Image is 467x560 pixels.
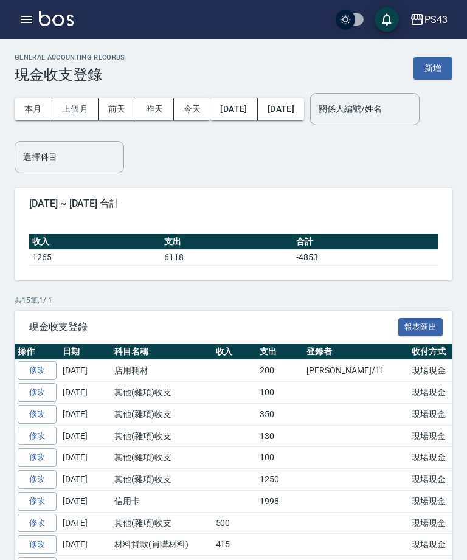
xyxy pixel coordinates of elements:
[210,98,257,120] button: [DATE]
[258,98,304,120] button: [DATE]
[303,360,409,382] td: [PERSON_NAME]/11
[303,344,409,360] th: 登錄者
[111,512,213,534] td: 其他(雜項)收支
[60,344,111,360] th: 日期
[375,7,399,32] button: save
[293,234,438,250] th: 合計
[213,534,257,556] td: 415
[398,318,443,337] button: 報表匯出
[99,98,136,120] button: 前天
[29,234,161,250] th: 收入
[15,295,452,306] p: 共 15 筆, 1 / 1
[52,98,99,120] button: 上個月
[18,535,57,554] a: 修改
[111,447,213,469] td: 其他(雜項)收支
[18,470,57,489] a: 修改
[60,534,111,556] td: [DATE]
[60,403,111,425] td: [DATE]
[257,447,303,469] td: 100
[29,321,398,333] span: 現金收支登錄
[111,382,213,404] td: 其他(雜項)收支
[111,469,213,491] td: 其他(雜項)收支
[60,469,111,491] td: [DATE]
[15,66,125,83] h3: 現金收支登錄
[257,382,303,404] td: 100
[18,427,57,446] a: 修改
[111,360,213,382] td: 店用耗材
[174,98,211,120] button: 今天
[60,447,111,469] td: [DATE]
[213,512,257,534] td: 500
[398,320,443,332] a: 報表匯出
[413,57,452,80] button: 新增
[413,62,452,74] a: 新增
[405,7,452,32] button: PS43
[18,448,57,467] a: 修改
[60,425,111,447] td: [DATE]
[18,405,57,424] a: 修改
[111,534,213,556] td: 材料貨款(員購材料)
[60,382,111,404] td: [DATE]
[257,344,303,360] th: 支出
[136,98,174,120] button: 昨天
[15,54,125,61] h2: GENERAL ACCOUNTING RECORDS
[39,11,74,26] img: Logo
[29,198,438,210] span: [DATE] ~ [DATE] 合計
[18,361,57,380] a: 修改
[257,360,303,382] td: 200
[18,492,57,511] a: 修改
[18,383,57,402] a: 修改
[257,403,303,425] td: 350
[60,490,111,512] td: [DATE]
[161,249,293,265] td: 6118
[111,403,213,425] td: 其他(雜項)收支
[257,490,303,512] td: 1998
[111,425,213,447] td: 其他(雜項)收支
[293,249,438,265] td: -4853
[257,469,303,491] td: 1250
[29,249,161,265] td: 1265
[15,98,52,120] button: 本月
[111,490,213,512] td: 信用卡
[213,344,257,360] th: 收入
[257,425,303,447] td: 130
[111,344,213,360] th: 科目名稱
[60,360,111,382] td: [DATE]
[15,344,60,360] th: 操作
[161,234,293,250] th: 支出
[424,12,448,27] div: PS43
[60,512,111,534] td: [DATE]
[18,514,57,533] a: 修改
